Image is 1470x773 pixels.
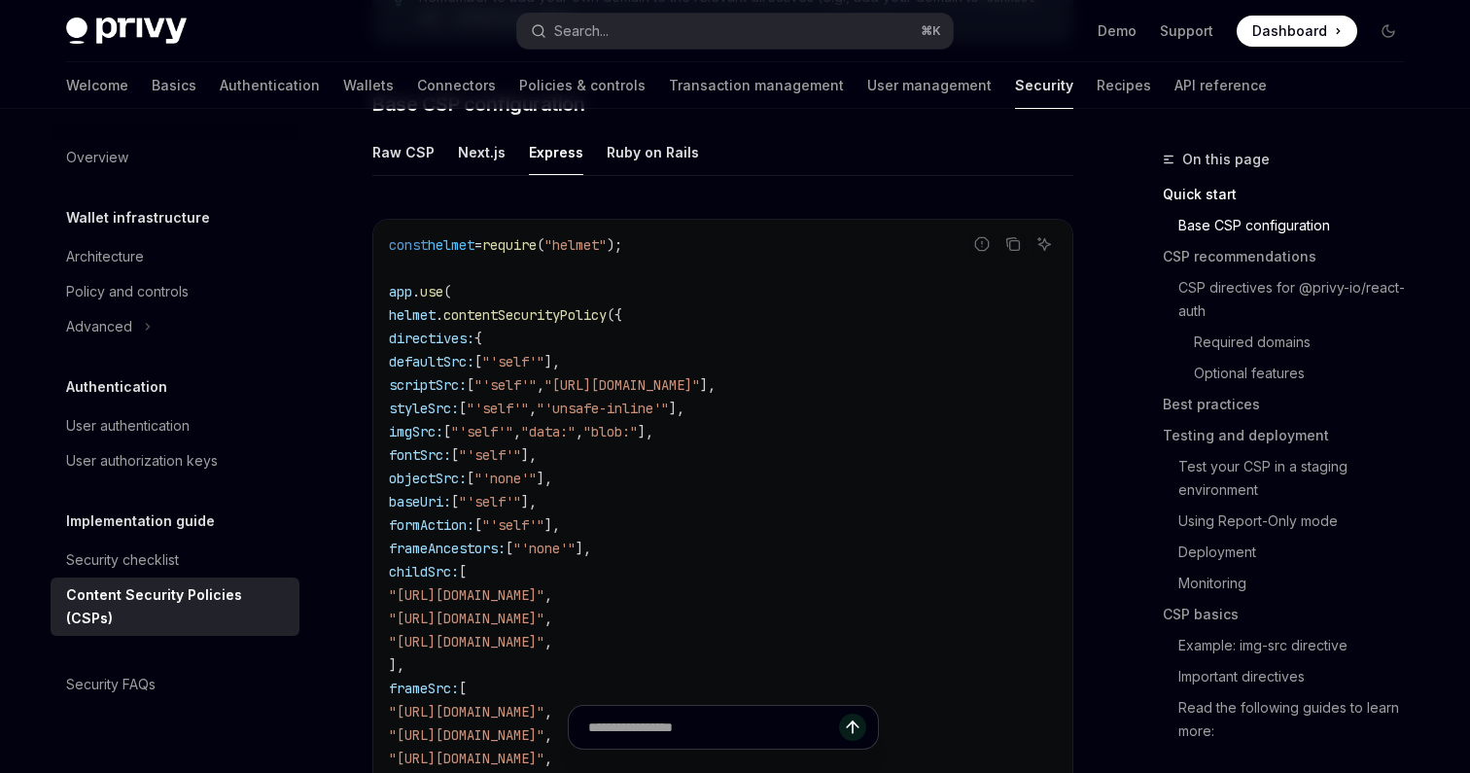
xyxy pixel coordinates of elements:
span: ], [576,540,591,557]
h5: Authentication [66,375,167,399]
span: frameAncestors: [389,540,506,557]
span: , [544,633,552,650]
span: require [482,236,537,254]
span: [ [474,353,482,370]
a: User authorization keys [51,443,299,478]
a: Basics [152,62,196,109]
span: use [420,283,443,300]
span: ], [389,656,404,674]
a: CSP directives for @privy-io/react-auth [1163,272,1419,327]
span: const [389,236,428,254]
span: [ [459,563,467,580]
span: styleSrc: [389,400,459,417]
div: Security checklist [66,548,179,572]
span: [ [451,493,459,510]
span: baseUri: [389,493,451,510]
span: ( [443,283,451,300]
span: [ [451,446,459,464]
span: , [544,610,552,627]
img: dark logo [66,18,187,45]
h5: Wallet infrastructure [66,206,210,229]
span: [ [506,540,513,557]
span: "helmet" [544,236,607,254]
a: Policies & controls [519,62,646,109]
span: [ [459,680,467,697]
span: "'unsafe-inline'" [537,400,669,417]
a: Overview [51,140,299,175]
a: Test your CSP in a staging environment [1163,451,1419,506]
div: Policy and controls [66,280,189,303]
span: helmet [389,306,436,324]
a: Content Security Policies (CSPs) [51,578,299,636]
span: ( [537,236,544,254]
span: ({ [607,306,622,324]
a: Example: img-src directive [1163,630,1419,661]
div: Next.js [458,129,506,175]
span: [ [467,376,474,394]
a: Deployment [1163,537,1419,568]
span: ], [700,376,716,394]
a: Security [1015,62,1073,109]
span: , [513,423,521,440]
span: "'none'" [474,470,537,487]
span: directives: [389,330,474,347]
span: "[URL][DOMAIN_NAME]" [544,376,700,394]
span: , [544,586,552,604]
span: "data:" [521,423,576,440]
span: "'self'" [482,516,544,534]
a: Monitoring [1163,568,1419,599]
span: "[URL][DOMAIN_NAME]" [389,610,544,627]
a: Recipes [1097,62,1151,109]
span: ); [607,236,622,254]
button: Toggle Advanced section [51,309,299,344]
button: Send message [839,714,866,741]
span: "'self'" [474,376,537,394]
span: { [474,330,482,347]
a: Wallets [343,62,394,109]
div: Content Security Policies (CSPs) [66,583,288,630]
a: CSP basics [1163,599,1419,630]
div: Overview [66,146,128,169]
span: ], [521,493,537,510]
span: frameSrc: [389,680,459,697]
a: Optional features [1163,358,1419,389]
a: Connectors [417,62,496,109]
input: Ask a question... [588,706,839,749]
a: Security FAQs [51,667,299,702]
span: = [474,236,482,254]
span: "[URL][DOMAIN_NAME]" [389,586,544,604]
div: Security FAQs [66,673,156,696]
span: ], [537,470,552,487]
span: "'self'" [467,400,529,417]
span: "'self'" [459,493,521,510]
a: Best practices [1163,389,1419,420]
a: Policy and controls [51,274,299,309]
button: Toggle dark mode [1373,16,1404,47]
span: ], [669,400,684,417]
span: formAction: [389,516,474,534]
span: "'none'" [513,540,576,557]
a: API reference [1174,62,1267,109]
a: Authentication [220,62,320,109]
a: Testing and deployment [1163,420,1419,451]
div: Raw CSP [372,129,435,175]
a: User authentication [51,408,299,443]
a: Read the following guides to learn more: [1163,692,1419,747]
a: Quick start [1163,179,1419,210]
button: Ask AI [1032,231,1057,257]
span: . [436,306,443,324]
a: Important directives [1163,661,1419,692]
span: defaultSrc: [389,353,474,370]
a: Security checklist [51,543,299,578]
div: Architecture [66,245,144,268]
a: CSP recommendations [1163,241,1419,272]
span: objectSrc: [389,470,467,487]
button: Report incorrect code [969,231,995,257]
span: "'self'" [451,423,513,440]
a: Welcome [66,62,128,109]
span: ], [544,516,560,534]
span: "blob:" [583,423,638,440]
a: Architecture [51,239,299,274]
span: , [537,376,544,394]
span: fontSrc: [389,446,451,464]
